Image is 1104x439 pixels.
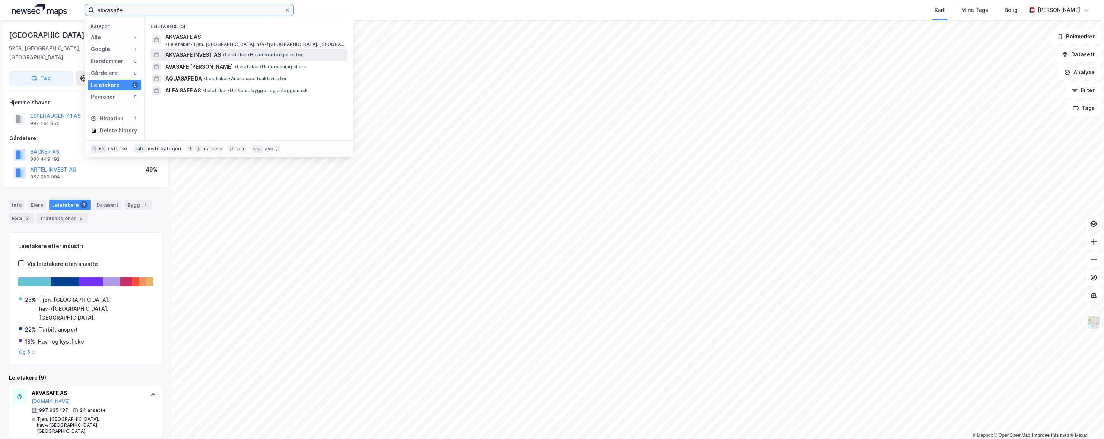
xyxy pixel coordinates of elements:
[236,146,246,152] div: velg
[9,134,162,143] div: Gårdeiere
[1032,433,1069,438] a: Improve this map
[9,200,25,210] div: Info
[37,213,88,223] div: Transaksjoner
[9,98,162,107] div: Hjemmelshaver
[252,145,264,153] div: esc
[1058,65,1101,80] button: Analyse
[1065,83,1101,98] button: Filter
[124,200,152,210] div: Bygg
[93,200,121,210] div: Datasett
[1051,29,1101,44] button: Bokmerker
[165,74,202,83] span: AQUASAFE DA
[165,41,168,47] span: •
[202,88,309,94] span: Leietaker • Utl./leas. bygge- og anleggsmask.
[23,214,31,222] div: 2
[37,416,143,434] div: Tjen. [GEOGRAPHIC_DATA]. hav-/[GEOGRAPHIC_DATA]. [GEOGRAPHIC_DATA].
[972,433,993,438] a: Mapbox
[28,200,46,210] div: Eiere
[1005,6,1018,15] div: Bolig
[234,64,306,70] span: Leietaker • Undervisning ellers
[94,4,284,16] input: Søk på adresse, matrikkel, gårdeiere, leietakere eller personer
[18,242,153,251] div: Leietakere etter industri
[145,18,353,31] div: Leietakere (5)
[49,200,91,210] div: Leietakere
[234,64,237,69] span: •
[91,23,141,29] div: Kategori
[165,41,346,47] span: Leietaker • Tjen. [GEOGRAPHIC_DATA]. hav-/[GEOGRAPHIC_DATA]. [GEOGRAPHIC_DATA].
[91,33,101,42] div: Alle
[265,146,280,152] div: avbryt
[80,201,88,208] div: 9
[9,71,73,86] button: Tag
[91,92,115,101] div: Personer
[132,94,138,100] div: 0
[100,126,137,135] div: Delete history
[27,260,98,269] div: Vis leietakere uten ansatte
[9,213,34,223] div: ESG
[77,214,85,222] div: 6
[203,76,287,82] span: Leietaker • Andre sportsaktiviteter
[203,146,222,152] div: markere
[91,145,107,153] div: ⌘ + k
[132,34,138,40] div: 7
[134,145,145,153] div: tab
[1086,315,1101,329] img: Z
[146,165,158,174] div: 49%
[91,57,123,66] div: Eiendommer
[132,58,138,64] div: 0
[1067,403,1104,439] iframe: Chat Widget
[39,407,68,413] div: 997 935 187
[146,146,181,152] div: neste kategori
[30,174,60,180] div: 987 050 594
[25,337,35,346] div: 18%
[165,86,201,95] span: ALFA SAFE AS
[30,156,60,162] div: 880 449 192
[9,373,162,382] div: Leietakere (9)
[994,433,1030,438] a: OpenStreetMap
[132,70,138,76] div: 0
[19,349,36,355] button: Og 5 til
[132,82,138,88] div: 5
[961,6,988,15] div: Mine Tags
[1056,47,1101,62] button: Datasett
[202,88,204,93] span: •
[30,120,60,126] div: 992 481 854
[132,116,138,122] div: 1
[165,50,221,59] span: AKVASAFE INVEST AS
[203,76,206,81] span: •
[1038,6,1080,15] div: [PERSON_NAME]
[1066,101,1101,116] button: Tags
[9,29,96,41] div: [GEOGRAPHIC_DATA] 41
[132,46,138,52] div: 1
[91,69,118,78] div: Gårdeiere
[222,52,225,57] span: •
[39,325,78,334] div: Turbiltransport
[108,146,128,152] div: nytt søk
[25,325,36,334] div: 22%
[222,52,303,58] span: Leietaker • Hovedkontortjenester
[91,81,120,90] div: Leietakere
[80,407,106,413] div: 24 ansatte
[12,4,67,16] img: logo.a4113a55bc3d86da70a041830d287a7e.svg
[165,62,233,71] span: AVASAFE [PERSON_NAME]
[9,44,104,62] div: 5258, [GEOGRAPHIC_DATA], [GEOGRAPHIC_DATA]
[165,32,201,41] span: AKVASAFE AS
[32,389,143,398] div: AKVASAFE AS
[25,295,36,304] div: 26%
[39,295,152,322] div: Tjen. [GEOGRAPHIC_DATA]. hav-/[GEOGRAPHIC_DATA]. [GEOGRAPHIC_DATA].
[38,337,84,346] div: Hav- og kystfiske
[32,398,70,404] button: [DOMAIN_NAME]
[91,45,110,54] div: Google
[142,201,149,208] div: 1
[91,114,123,123] div: Historikk
[935,6,945,15] div: Kart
